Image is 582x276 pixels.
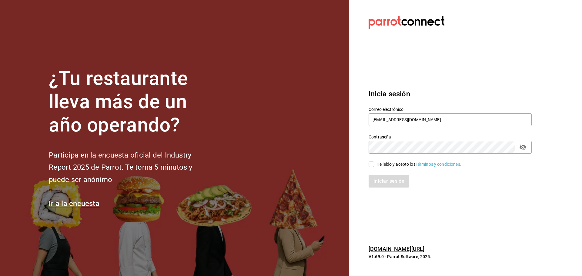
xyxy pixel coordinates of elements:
[369,88,532,99] h3: Inicia sesión
[49,67,212,137] h1: ¿Tu restaurante lleva más de un año operando?
[369,254,532,260] p: V1.69.0 - Parrot Software, 2025.
[49,199,99,208] a: Ir a la encuesta
[376,161,461,168] div: He leído y acepto los
[369,113,532,126] input: Ingresa tu correo electrónico
[518,142,528,152] button: passwordField
[416,162,461,167] a: Términos y condiciones.
[369,246,424,252] a: [DOMAIN_NAME][URL]
[369,135,532,139] label: Contraseña
[369,107,532,111] label: Correo electrónico
[49,149,212,186] h2: Participa en la encuesta oficial del Industry Report 2025 de Parrot. Te toma 5 minutos y puede se...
